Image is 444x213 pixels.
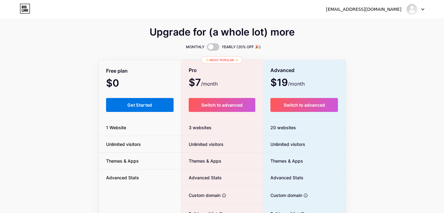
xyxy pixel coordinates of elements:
span: Get Started [127,102,152,108]
span: Switch to advanced [284,102,325,108]
div: [EMAIL_ADDRESS][DOMAIN_NAME] [326,6,401,13]
span: /month [201,80,218,87]
span: Themes & Apps [99,158,146,164]
span: Unlimited visitors [263,141,305,147]
span: Unlimited visitors [181,141,224,147]
span: Pro [189,65,197,76]
span: MONTHLY [186,44,204,50]
span: Custom domain [263,192,302,198]
button: Switch to advanced [189,98,256,112]
span: $19 [270,79,305,87]
span: /month [288,80,305,87]
div: 20 websites [263,119,345,136]
span: Themes & Apps [181,158,221,164]
span: $7 [189,79,218,87]
span: Advanced [270,65,294,76]
span: Switch to advanced [201,102,243,108]
span: YEARLY (20% OFF 🎉) [222,44,261,50]
span: Custom domain [181,192,220,198]
div: ✨ Most popular ✨ [201,56,242,64]
span: Upgrade for (a whole lot) more [150,28,295,36]
span: Unlimited visitors [99,141,148,147]
span: Free plan [106,66,128,76]
span: 1 Website [99,124,134,131]
div: 3 websites [181,119,263,136]
span: Advanced Stats [263,174,303,181]
button: Switch to advanced [270,98,338,112]
span: Advanced Stats [181,174,222,181]
button: Get Started [106,98,174,112]
span: Advanced Stats [99,174,146,181]
img: songmin [406,3,418,15]
span: $0 [106,79,136,88]
span: Themes & Apps [263,158,303,164]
